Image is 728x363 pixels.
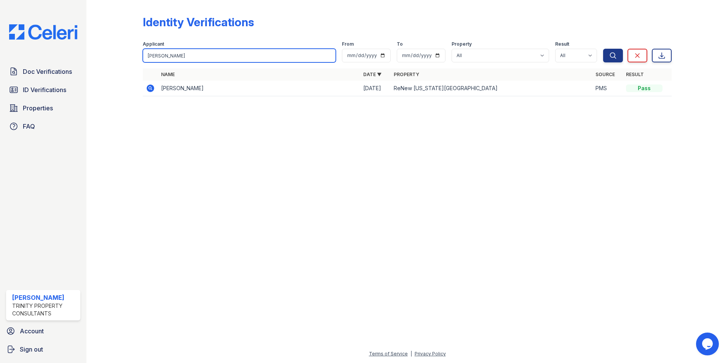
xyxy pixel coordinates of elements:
[360,81,391,96] td: [DATE]
[12,293,77,302] div: [PERSON_NAME]
[626,72,644,77] a: Result
[3,24,83,40] img: CE_Logo_Blue-a8612792a0a2168367f1c8372b55b34899dd931a85d93a1a3d3e32e68fde9ad4.png
[158,81,360,96] td: [PERSON_NAME]
[12,302,77,317] div: Trinity Property Consultants
[143,15,254,29] div: Identity Verifications
[410,351,412,357] div: |
[415,351,446,357] a: Privacy Policy
[23,85,66,94] span: ID Verifications
[626,84,663,92] div: Pass
[397,41,403,47] label: To
[20,345,43,354] span: Sign out
[3,342,83,357] a: Sign out
[342,41,354,47] label: From
[555,41,569,47] label: Result
[696,333,720,355] iframe: chat widget
[369,351,408,357] a: Terms of Service
[452,41,472,47] label: Property
[592,81,623,96] td: PMS
[595,72,615,77] a: Source
[6,82,80,97] a: ID Verifications
[391,81,593,96] td: ReNew [US_STATE][GEOGRAPHIC_DATA]
[143,49,336,62] input: Search by name or phone number
[161,72,175,77] a: Name
[6,119,80,134] a: FAQ
[143,41,164,47] label: Applicant
[3,323,83,339] a: Account
[23,103,53,113] span: Properties
[363,72,382,77] a: Date ▼
[23,122,35,131] span: FAQ
[23,67,72,76] span: Doc Verifications
[6,100,80,116] a: Properties
[6,64,80,79] a: Doc Verifications
[394,72,419,77] a: Property
[20,326,44,336] span: Account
